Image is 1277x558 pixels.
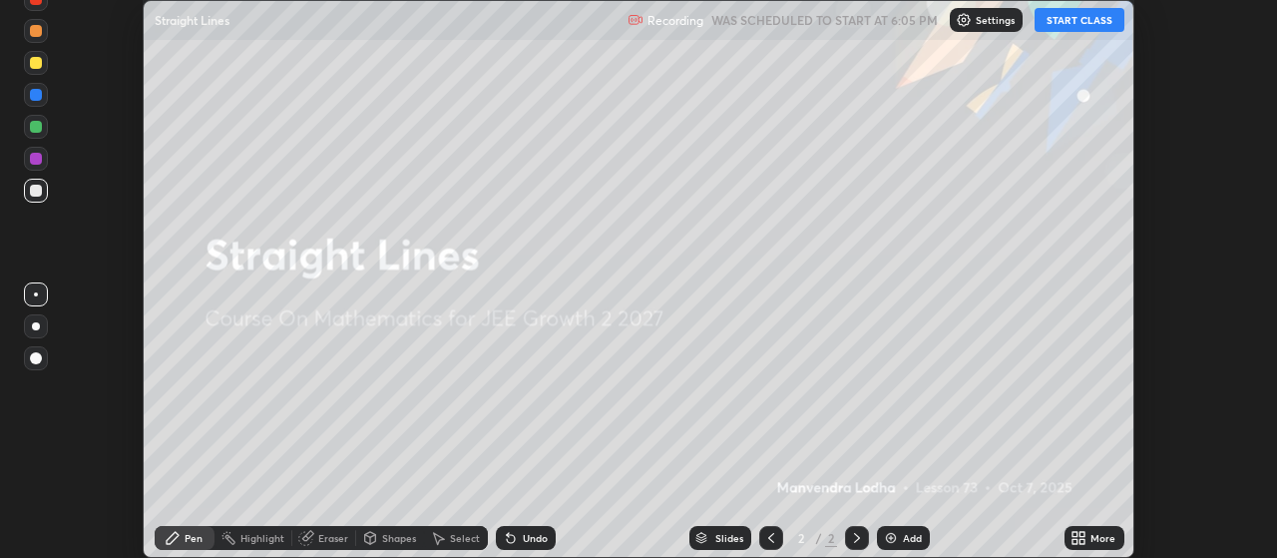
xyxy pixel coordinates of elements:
[382,533,416,543] div: Shapes
[185,533,203,543] div: Pen
[1035,8,1124,32] button: START CLASS
[647,13,703,28] p: Recording
[883,530,899,546] img: add-slide-button
[240,533,284,543] div: Highlight
[715,533,743,543] div: Slides
[791,532,811,544] div: 2
[628,12,643,28] img: recording.375f2c34.svg
[711,11,938,29] h5: WAS SCHEDULED TO START AT 6:05 PM
[523,533,548,543] div: Undo
[155,12,229,28] p: Straight Lines
[903,533,922,543] div: Add
[318,533,348,543] div: Eraser
[815,532,821,544] div: /
[956,12,972,28] img: class-settings-icons
[976,15,1015,25] p: Settings
[450,533,480,543] div: Select
[825,529,837,547] div: 2
[1090,533,1115,543] div: More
